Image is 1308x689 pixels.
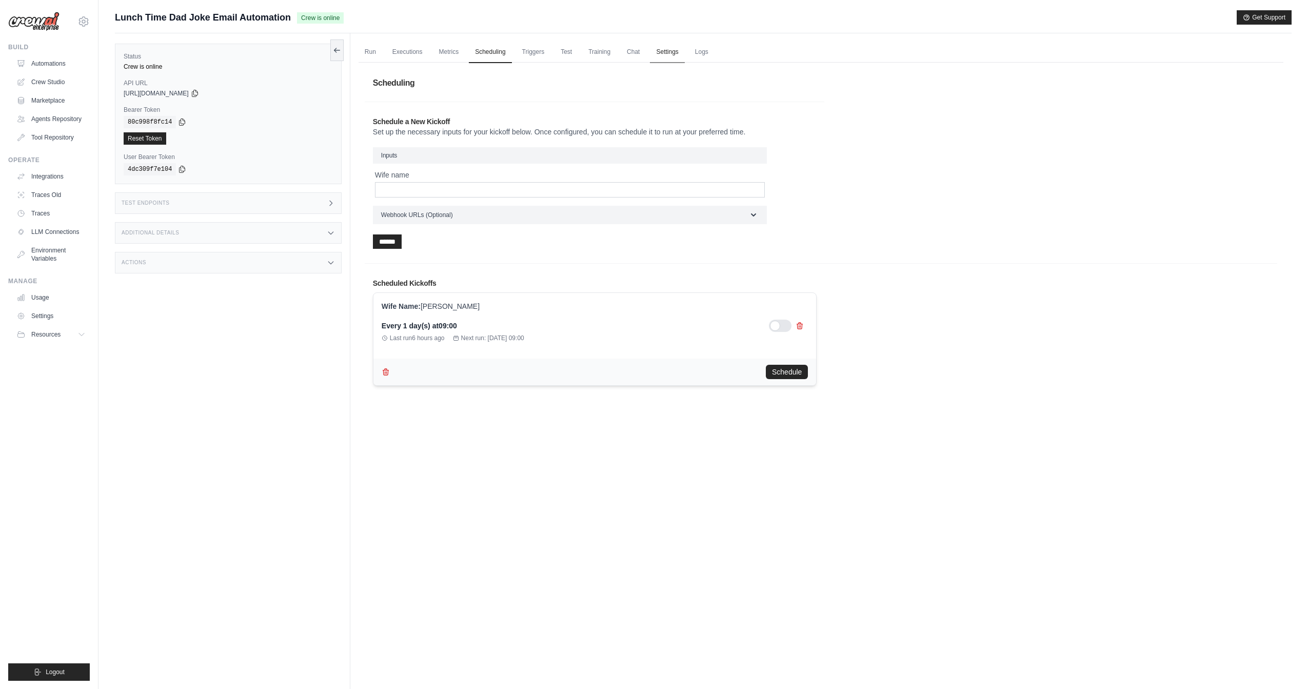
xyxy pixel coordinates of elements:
[122,260,146,266] h3: Actions
[689,42,715,63] a: Logs
[31,330,61,339] span: Resources
[115,10,291,25] span: Lunch Time Dad Joke Email Automation
[386,42,429,63] a: Executions
[12,308,90,324] a: Settings
[12,205,90,222] a: Traces
[359,42,382,63] a: Run
[12,242,90,267] a: Environment Variables
[461,334,524,342] span: Next run:
[582,42,617,63] a: Training
[8,663,90,681] button: Logout
[12,224,90,240] a: LLM Connections
[12,289,90,306] a: Usage
[124,106,333,114] label: Bearer Token
[8,277,90,285] div: Manage
[12,187,90,203] a: Traces Old
[381,152,397,159] span: Inputs
[373,116,816,127] h2: Schedule a New Kickoff
[124,163,176,175] code: 4dc309f7e104
[124,79,333,87] label: API URL
[382,302,421,310] strong: Wife Name:
[12,74,90,90] a: Crew Studio
[8,156,90,164] div: Operate
[8,12,60,31] img: Logo
[439,322,457,330] time: September 22, 2025 at 09:00 BST
[124,63,333,71] div: Crew is online
[124,153,333,161] label: User Bearer Token
[12,129,90,146] a: Tool Repository
[433,42,465,63] a: Metrics
[297,12,344,24] span: Crew is online
[1237,10,1292,25] button: Get Support
[8,43,90,51] div: Build
[382,321,457,331] div: Every 1 day(s) at
[122,230,179,236] h3: Additional Details
[122,200,170,206] h3: Test Endpoints
[124,89,189,97] span: [URL][DOMAIN_NAME]
[373,127,816,137] p: Set up the necessary inputs for your kickoff below. Once configured, you can schedule it to run a...
[390,334,445,342] span: Last run
[488,334,524,342] time: September 23, 2025 at 09:00 BST
[375,170,765,180] label: Wife name
[46,668,65,676] span: Logout
[12,168,90,185] a: Integrations
[124,52,333,61] label: Status
[365,69,1277,97] h1: Scheduling
[554,42,578,63] a: Test
[650,42,684,63] a: Settings
[12,111,90,127] a: Agents Repository
[766,365,808,379] button: Schedule
[12,92,90,109] a: Marketplace
[516,42,551,63] a: Triggers
[12,326,90,343] button: Resources
[373,206,767,224] button: Webhook URLs (Optional)
[381,211,453,219] span: Webhook URLs (Optional)
[12,55,90,72] a: Automations
[412,334,444,342] time: September 22, 2025 at 09:00 BST
[382,301,808,311] p: [PERSON_NAME]
[621,42,646,63] a: Chat
[373,278,1269,288] h2: Scheduled Kickoffs
[469,42,511,63] a: Scheduling
[124,116,176,128] code: 80c998f8fc14
[124,132,166,145] a: Reset Token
